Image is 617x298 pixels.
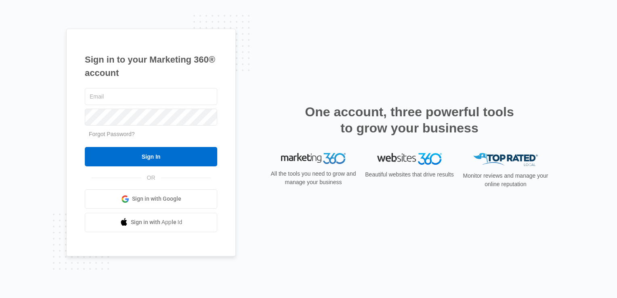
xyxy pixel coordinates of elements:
[281,153,346,164] img: Marketing 360
[131,218,183,227] span: Sign in with Apple Id
[85,147,217,166] input: Sign In
[302,104,516,136] h2: One account, three powerful tools to grow your business
[268,170,359,187] p: All the tools you need to grow and manage your business
[377,153,442,165] img: Websites 360
[85,213,217,232] a: Sign in with Apple Id
[460,172,551,189] p: Monitor reviews and manage your online reputation
[132,195,181,203] span: Sign in with Google
[85,88,217,105] input: Email
[85,189,217,209] a: Sign in with Google
[85,53,217,80] h1: Sign in to your Marketing 360® account
[141,174,161,182] span: OR
[473,153,538,166] img: Top Rated Local
[89,131,135,137] a: Forgot Password?
[364,170,455,179] p: Beautiful websites that drive results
